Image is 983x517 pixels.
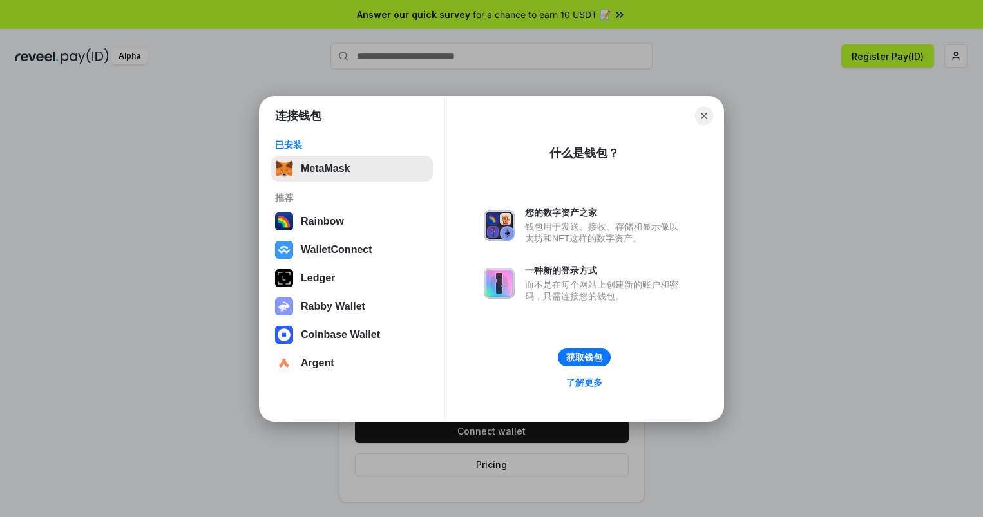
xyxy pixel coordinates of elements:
button: WalletConnect [271,237,433,263]
img: svg+xml,%3Csvg%20width%3D%2228%22%20height%3D%2228%22%20viewBox%3D%220%200%2028%2028%22%20fill%3D... [275,354,293,372]
button: 获取钱包 [558,348,611,366]
div: Rabby Wallet [301,301,365,312]
div: 一种新的登录方式 [525,265,685,276]
div: 您的数字资产之家 [525,207,685,218]
img: svg+xml,%3Csvg%20fill%3D%22none%22%20height%3D%2233%22%20viewBox%3D%220%200%2035%2033%22%20width%... [275,160,293,178]
div: 推荐 [275,192,429,203]
button: Close [695,107,713,125]
img: svg+xml,%3Csvg%20width%3D%22120%22%20height%3D%22120%22%20viewBox%3D%220%200%20120%20120%22%20fil... [275,212,293,230]
div: 什么是钱包？ [549,146,619,161]
div: Ledger [301,272,335,284]
button: MetaMask [271,156,433,182]
button: Ledger [271,265,433,291]
div: 了解更多 [566,377,602,388]
img: svg+xml,%3Csvg%20xmlns%3D%22http%3A%2F%2Fwww.w3.org%2F2000%2Fsvg%22%20fill%3D%22none%22%20viewBox... [484,210,515,241]
div: MetaMask [301,163,350,174]
img: svg+xml,%3Csvg%20xmlns%3D%22http%3A%2F%2Fwww.w3.org%2F2000%2Fsvg%22%20width%3D%2228%22%20height%3... [275,269,293,287]
button: Argent [271,350,433,376]
button: Coinbase Wallet [271,322,433,348]
button: Rainbow [271,209,433,234]
img: svg+xml,%3Csvg%20xmlns%3D%22http%3A%2F%2Fwww.w3.org%2F2000%2Fsvg%22%20fill%3D%22none%22%20viewBox... [275,297,293,315]
div: Rainbow [301,216,344,227]
div: 获取钱包 [566,352,602,363]
img: svg+xml,%3Csvg%20width%3D%2228%22%20height%3D%2228%22%20viewBox%3D%220%200%2028%2028%22%20fill%3D... [275,326,293,344]
img: svg+xml,%3Csvg%20width%3D%2228%22%20height%3D%2228%22%20viewBox%3D%220%200%2028%2028%22%20fill%3D... [275,241,293,259]
h1: 连接钱包 [275,108,321,124]
a: 了解更多 [558,374,610,391]
div: 而不是在每个网站上创建新的账户和密码，只需连接您的钱包。 [525,279,685,302]
div: 已安装 [275,139,429,151]
div: 钱包用于发送、接收、存储和显示像以太坊和NFT这样的数字资产。 [525,221,685,244]
button: Rabby Wallet [271,294,433,319]
div: Argent [301,357,334,369]
img: svg+xml,%3Csvg%20xmlns%3D%22http%3A%2F%2Fwww.w3.org%2F2000%2Fsvg%22%20fill%3D%22none%22%20viewBox... [484,268,515,299]
div: Coinbase Wallet [301,329,380,341]
div: WalletConnect [301,244,372,256]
